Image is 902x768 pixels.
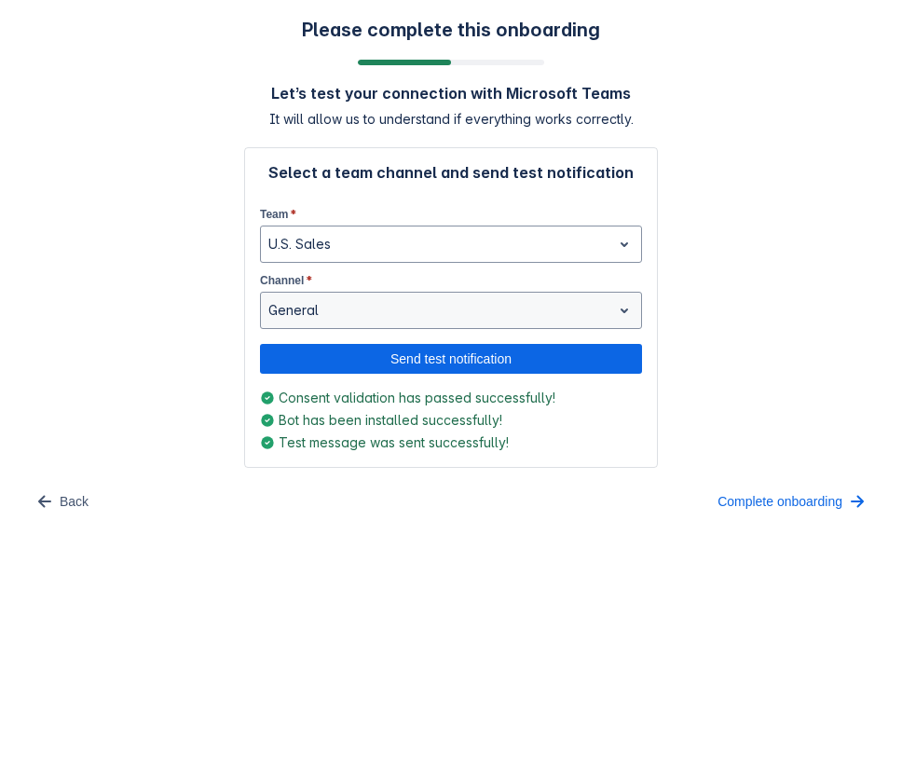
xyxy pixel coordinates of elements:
[304,273,312,287] span: required
[271,344,631,374] span: Send test notification
[260,273,312,288] label: Channel
[279,411,502,430] span: Bot has been installed successfully!
[717,487,842,516] span: Complete onboarding
[260,413,275,428] span: Bot has been installed successfully!
[268,163,634,182] h4: Select a team channel and send test notification
[22,487,100,516] button: Back
[269,110,634,129] span: It will allow us to understand if everything works correctly.
[279,389,555,407] span: Consent validation has passed successfully!
[260,435,275,450] span: Test message was sent successfully!
[60,487,89,516] span: Back
[260,391,275,405] span: Consent validation has passed successfully!
[260,207,296,222] label: Team
[302,19,600,41] h3: Please complete this onboarding
[706,487,880,516] button: Complete onboarding
[613,299,635,322] span: open
[260,344,642,374] button: Send test notification
[288,207,296,221] span: required
[613,233,635,255] span: open
[271,84,631,103] h4: Let’s test your connection with Microsoft Teams
[279,433,509,452] span: Test message was sent successfully!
